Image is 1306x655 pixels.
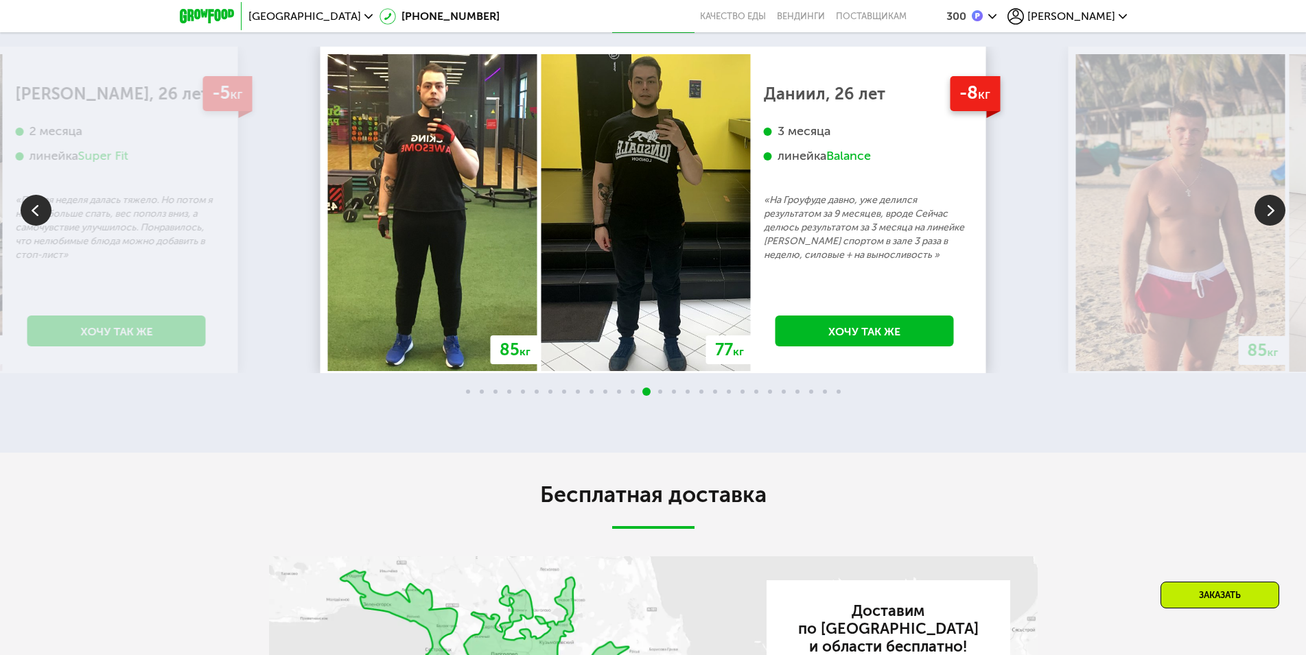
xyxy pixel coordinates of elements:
a: [PHONE_NUMBER] [380,8,500,25]
a: Качество еды [700,11,766,22]
span: кг [1268,346,1279,359]
a: Хочу так же [27,315,206,346]
div: 77 [706,335,753,364]
span: кг [230,86,242,102]
div: 3 месяца [764,123,966,139]
div: 2 месяца [16,123,218,139]
div: Заказать [1161,582,1279,608]
h2: Бесплатная доставка [269,481,1038,508]
span: кг [733,345,744,358]
span: кг [978,86,990,102]
p: «Первая неделя далась тяжело. Но потом я начала больше спать, вес пополз вниз, а самочувствие улу... [16,193,218,262]
div: линейка [16,148,218,164]
div: Даниил, 26 лет [764,87,966,101]
div: поставщикам [836,11,907,22]
span: кг [520,345,530,358]
span: [GEOGRAPHIC_DATA] [248,11,361,22]
img: Slide right [1255,195,1285,226]
div: линейка [764,148,966,164]
span: [PERSON_NAME] [1027,11,1115,22]
p: «На Гроуфуде давно, уже делился результатом за 9 месяцев, вроде Сейчас делюсь результатом за 3 ме... [764,193,966,262]
div: -8 [950,76,1000,111]
div: 300 [946,11,966,22]
div: -5 [202,76,252,111]
div: Super Fit [78,148,128,164]
img: Slide left [21,195,51,226]
a: Хочу так же [776,315,954,346]
div: 85 [491,335,539,364]
div: [PERSON_NAME], 26 лет [16,87,218,101]
div: 85 [1239,336,1287,365]
a: Вендинги [777,11,825,22]
div: Balance [826,148,871,164]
